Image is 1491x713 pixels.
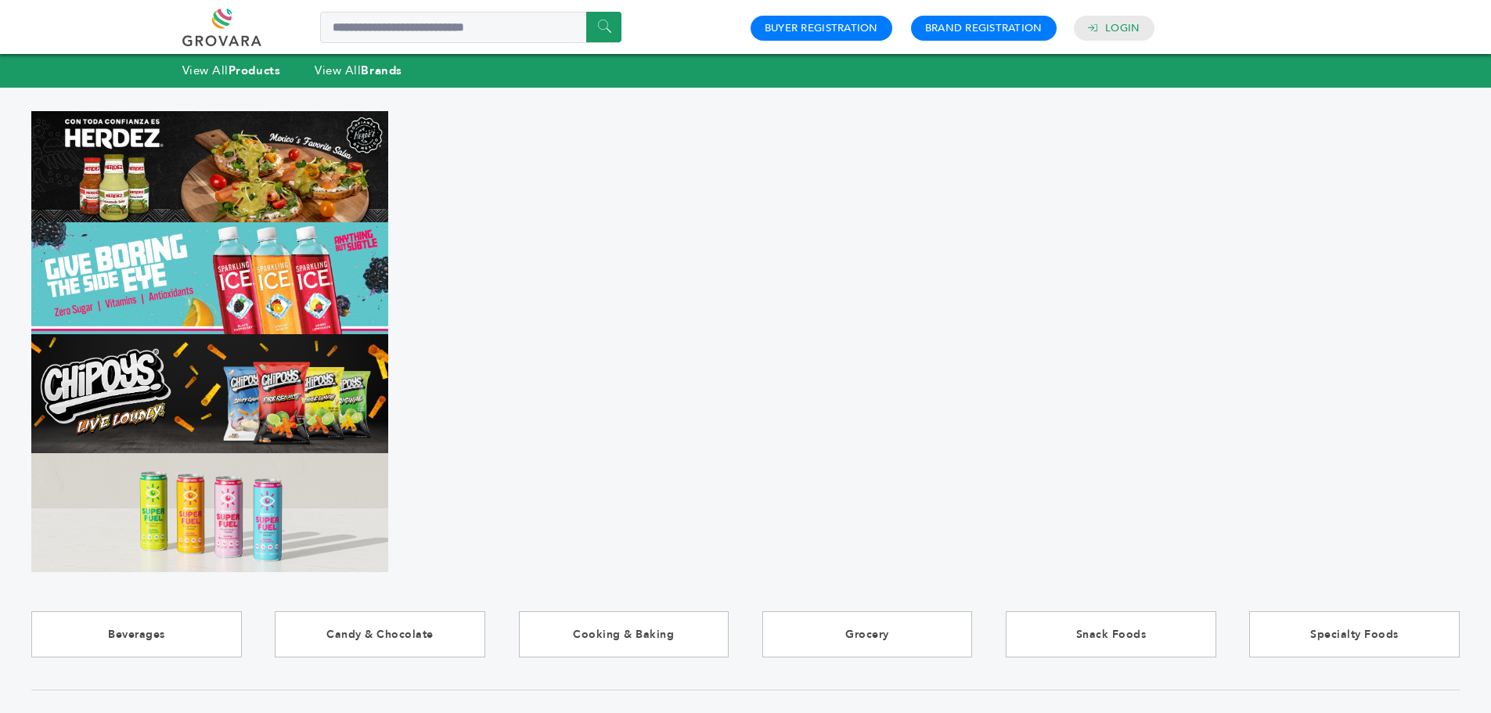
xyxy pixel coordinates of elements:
img: Marketplace Top Banner 2 [31,222,388,334]
strong: Products [229,63,280,78]
input: Search a product or brand... [320,12,621,43]
a: Specialty Foods [1249,611,1460,657]
img: Marketplace Top Banner 3 [31,334,388,453]
a: Buyer Registration [765,21,878,35]
img: Marketplace Top Banner 1 [31,111,388,223]
a: Brand Registration [925,21,1043,35]
a: View AllProducts [182,63,281,78]
a: Beverages [31,611,242,657]
a: Candy & Chocolate [275,611,485,657]
strong: Brands [361,63,402,78]
a: Grocery [762,611,973,657]
a: Snack Foods [1006,611,1216,657]
img: Marketplace Top Banner 4 [31,453,388,572]
a: Cooking & Baking [519,611,729,657]
a: View AllBrands [315,63,402,78]
a: Login [1105,21,1140,35]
